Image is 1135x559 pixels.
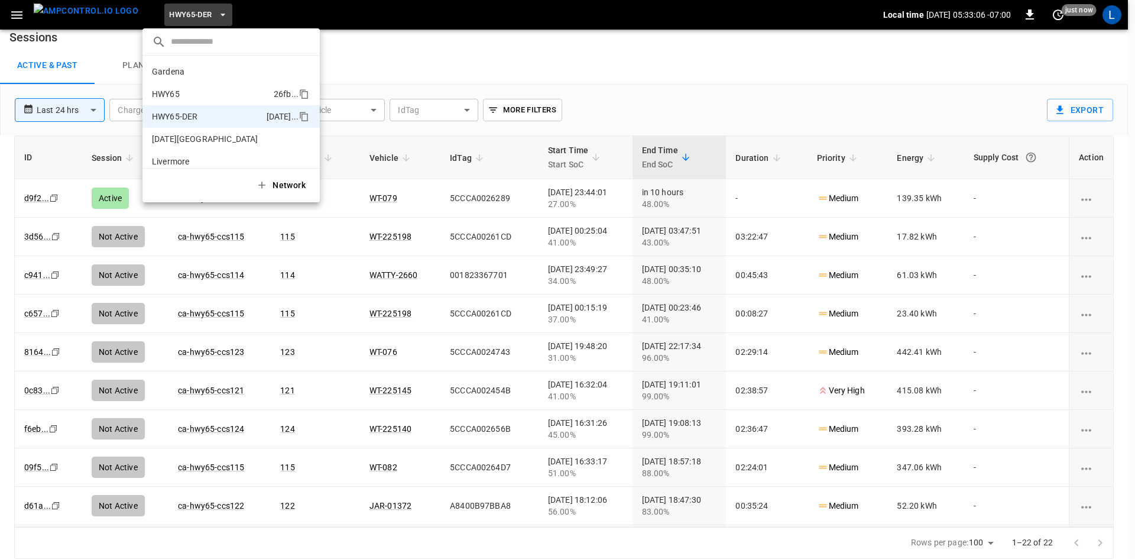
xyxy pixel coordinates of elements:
[249,173,315,198] button: Network
[298,87,311,101] div: copy
[152,111,262,122] p: HWY65-DER
[152,133,268,145] p: [DATE][GEOGRAPHIC_DATA]
[152,156,269,167] p: Livermore
[298,109,311,124] div: copy
[152,88,269,100] p: HWY65
[152,66,268,77] p: Gardena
